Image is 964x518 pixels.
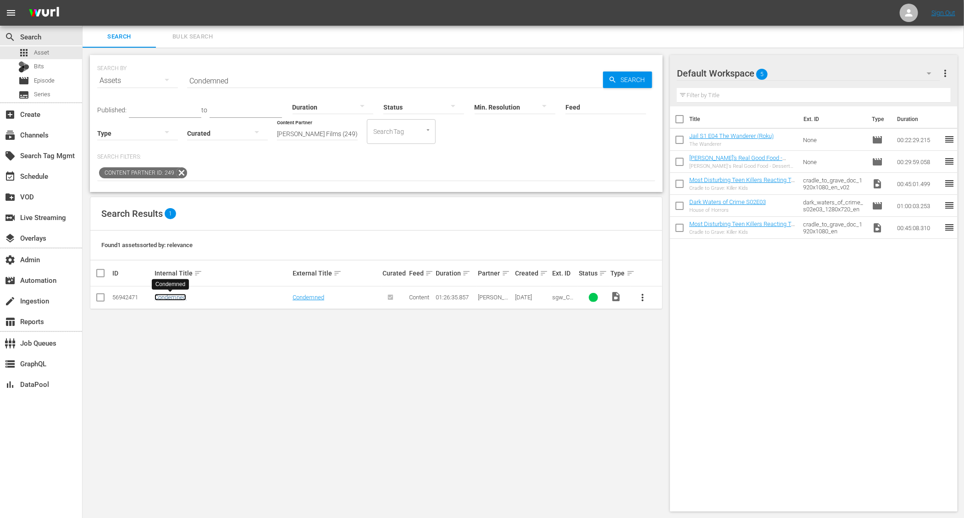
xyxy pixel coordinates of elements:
span: Episode [34,76,55,85]
td: 00:22:29.215 [893,129,944,151]
div: ID [112,270,152,277]
div: Created [515,268,549,279]
td: None [799,129,868,151]
span: Search [88,32,150,42]
div: Partner [478,268,513,279]
span: Reports [5,316,16,327]
a: [PERSON_NAME]'s Real Good Food - Desserts With Benefits [689,154,786,168]
span: Video [872,178,883,189]
th: Duration [892,106,947,132]
span: sort [540,269,548,277]
span: Search [5,32,16,43]
span: reorder [944,222,955,233]
div: Internal Title [155,268,290,279]
div: Duration [436,268,475,279]
span: Series [18,89,29,100]
span: Job Queues [5,338,16,349]
span: Video [872,222,883,233]
div: 56942471 [112,294,152,301]
th: Title [689,106,798,132]
a: Sign Out [931,9,955,17]
span: sgw_Condemned [552,294,574,314]
a: Most Disturbing Teen Killers Reacting To Insane Sentences [689,176,795,190]
span: sort [425,269,433,277]
div: Status [579,268,608,279]
button: more_vert [940,62,951,84]
span: Search Tag Mgmt [5,150,16,161]
div: Assets [97,68,178,94]
td: 01:00:03.253 [893,195,944,217]
div: Cradle to Grave: Killer Kids [689,229,796,235]
div: Cradle to Grave: Killer Kids [689,185,796,191]
span: Found 1 assets sorted by: relevance [101,242,193,248]
button: more_vert [632,287,654,309]
button: Open [424,126,432,134]
td: None [799,151,868,173]
span: Search Results [101,208,163,219]
span: more_vert [940,68,951,79]
span: reorder [944,156,955,167]
td: 00:45:01.499 [893,173,944,195]
span: GraphQL [5,358,16,369]
span: Create [5,109,16,120]
span: Search [617,72,652,88]
th: Type [866,106,892,132]
span: reorder [944,134,955,145]
div: [PERSON_NAME]'s Real Good Food - Desserts With Benefits [689,163,796,169]
div: Type [611,268,629,279]
span: to [201,106,207,114]
span: sort [462,269,471,277]
span: Channels [5,130,16,141]
p: Search Filters: [97,153,655,161]
td: 00:29:59.058 [893,151,944,173]
a: Condemned [155,294,186,301]
div: The Wanderer [689,141,774,147]
span: sort [502,269,510,277]
div: [DATE] [515,294,549,301]
a: Dark Waters of Crime S02E03 [689,198,766,205]
span: reorder [944,178,955,189]
span: [PERSON_NAME] Films [478,294,509,308]
span: Schedule [5,171,16,182]
span: Automation [5,275,16,286]
span: more_vert [637,292,648,303]
span: 5 [756,65,768,84]
span: 1 [165,208,176,219]
span: Episode [872,134,883,145]
span: Series [34,90,50,99]
span: menu [6,7,17,18]
span: Bulk Search [161,32,224,42]
th: Ext. ID [798,106,867,132]
a: Most Disturbing Teen Killers Reacting To Insane Sentences [689,220,795,234]
td: 00:45:08.310 [893,217,944,239]
span: sort [194,269,202,277]
button: Search [603,72,652,88]
span: Episode [872,200,883,211]
a: Condemned [293,294,324,301]
div: Bits [18,61,29,72]
div: House of Horrors [689,207,766,213]
div: Default Workspace [677,61,940,86]
span: VOD [5,192,16,203]
span: reorder [944,200,955,211]
div: Ext. ID [552,270,576,277]
span: DataPool [5,379,16,390]
span: Episode [18,75,29,86]
span: Admin [5,254,16,265]
span: Video [611,291,622,302]
span: sort [626,269,635,277]
div: Curated [383,270,407,277]
img: ans4CAIJ8jUAAAAAAAAAAAAAAAAAAAAAAAAgQb4GAAAAAAAAAAAAAAAAAAAAAAAAJMjXAAAAAAAAAAAAAAAAAAAAAAAAgAT5G... [22,2,66,24]
td: cradle_to_grave_doc_1920x1080_en_v02 [799,173,868,195]
span: Published: [97,106,127,114]
span: Asset [18,47,29,58]
td: dark_waters_of_crime_s02e03_1280x720_en [799,195,868,217]
div: Condemned [155,281,185,288]
span: sort [333,269,342,277]
td: cradle_to_grave_doc_1920x1080_en [799,217,868,239]
div: Feed [409,268,433,279]
span: Bits [34,62,44,71]
span: Content Partner ID: 249 [99,167,176,178]
div: 01:26:35.857 [436,294,475,301]
a: Jail S1 E04 The Wanderer (Roku) [689,132,774,139]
